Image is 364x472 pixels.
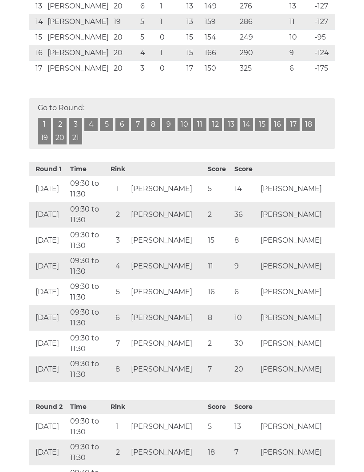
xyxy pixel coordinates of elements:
[29,400,68,414] th: Round 2
[138,14,158,30] td: 5
[237,61,287,76] td: 325
[232,440,259,465] td: 7
[302,118,315,131] a: 18
[237,30,287,45] td: 249
[68,253,107,279] td: 09:30 to 11:30
[240,118,253,131] a: 14
[138,30,158,45] td: 5
[68,162,107,176] th: Time
[287,14,312,30] td: 11
[258,356,335,382] td: [PERSON_NAME]
[129,228,206,253] td: [PERSON_NAME]
[258,202,335,228] td: [PERSON_NAME]
[29,440,68,465] td: [DATE]
[184,61,202,76] td: 17
[287,30,312,45] td: 10
[202,61,237,76] td: 150
[158,30,184,45] td: 0
[258,331,335,356] td: [PERSON_NAME]
[29,30,45,45] td: 15
[232,400,259,414] th: Score
[313,30,335,45] td: -95
[45,14,111,30] td: [PERSON_NAME]
[209,118,222,131] a: 12
[138,61,158,76] td: 3
[68,228,107,253] td: 09:30 to 11:30
[29,414,68,440] td: [DATE]
[206,176,232,202] td: 5
[206,414,232,440] td: 5
[107,440,129,465] td: 2
[45,30,111,45] td: [PERSON_NAME]
[100,118,113,131] a: 5
[129,176,206,202] td: [PERSON_NAME]
[29,202,68,228] td: [DATE]
[258,228,335,253] td: [PERSON_NAME]
[107,356,129,382] td: 8
[206,400,232,414] th: Score
[107,253,129,279] td: 4
[45,61,111,76] td: [PERSON_NAME]
[29,162,68,176] th: Round 1
[111,30,138,45] td: 20
[29,279,68,305] td: [DATE]
[202,14,237,30] td: 159
[158,61,184,76] td: 0
[129,202,206,228] td: [PERSON_NAME]
[29,61,45,76] td: 17
[232,279,259,305] td: 6
[162,118,175,131] a: 9
[68,400,107,414] th: Time
[206,279,232,305] td: 16
[129,440,206,465] td: [PERSON_NAME]
[158,45,184,61] td: 1
[258,176,335,202] td: [PERSON_NAME]
[29,228,68,253] td: [DATE]
[232,305,259,331] td: 10
[206,440,232,465] td: 18
[38,131,51,144] a: 19
[224,118,237,131] a: 13
[107,331,129,356] td: 7
[29,98,335,149] div: Go to Round:
[129,356,206,382] td: [PERSON_NAME]
[68,356,107,382] td: 09:30 to 11:30
[178,118,191,131] a: 10
[111,14,138,30] td: 19
[206,202,232,228] td: 2
[206,305,232,331] td: 8
[237,14,287,30] td: 286
[29,331,68,356] td: [DATE]
[68,414,107,440] td: 09:30 to 11:30
[255,118,269,131] a: 15
[138,45,158,61] td: 4
[107,228,129,253] td: 3
[68,305,107,331] td: 09:30 to 11:30
[111,61,138,76] td: 20
[107,202,129,228] td: 2
[232,202,259,228] td: 36
[68,331,107,356] td: 09:30 to 11:30
[69,118,82,131] a: 3
[29,45,45,61] td: 16
[146,118,160,131] a: 8
[53,131,67,144] a: 20
[184,14,202,30] td: 13
[313,14,335,30] td: -127
[29,253,68,279] td: [DATE]
[184,45,202,61] td: 15
[232,228,259,253] td: 8
[287,61,312,76] td: 6
[258,253,335,279] td: [PERSON_NAME]
[107,162,129,176] th: Rink
[107,176,129,202] td: 1
[313,45,335,61] td: -124
[313,61,335,76] td: -175
[68,202,107,228] td: 09:30 to 11:30
[107,400,129,414] th: Rink
[286,118,300,131] a: 17
[184,30,202,45] td: 15
[129,253,206,279] td: [PERSON_NAME]
[68,279,107,305] td: 09:30 to 11:30
[271,118,284,131] a: 16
